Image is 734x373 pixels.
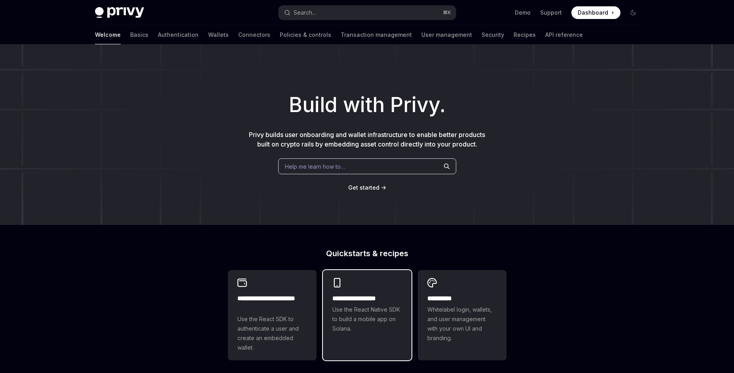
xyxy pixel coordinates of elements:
span: Use the React SDK to authenticate a user and create an embedded wallet. [237,314,307,352]
a: Get started [348,184,379,192]
span: Use the React Native SDK to build a mobile app on Solana. [332,305,402,333]
img: dark logo [95,7,144,18]
a: **** *****Whitelabel login, wallets, and user management with your own UI and branding. [418,270,506,360]
a: Support [540,9,562,17]
h1: Build with Privy. [13,89,721,120]
a: Demo [515,9,531,17]
a: Security [482,25,504,44]
a: Wallets [208,25,229,44]
a: Dashboard [571,6,620,19]
div: Search... [294,8,316,17]
span: Dashboard [578,9,608,17]
span: Privy builds user onboarding and wallet infrastructure to enable better products built on crypto ... [249,131,485,148]
a: Welcome [95,25,121,44]
span: Help me learn how to… [285,162,345,171]
a: Basics [130,25,148,44]
a: Connectors [238,25,270,44]
a: Transaction management [341,25,412,44]
a: Authentication [158,25,199,44]
button: Open search [279,6,456,20]
a: API reference [545,25,583,44]
span: ⌘ K [443,10,451,16]
a: User management [421,25,472,44]
button: Toggle dark mode [627,6,639,19]
a: Policies & controls [280,25,331,44]
a: Recipes [514,25,536,44]
h2: Quickstarts & recipes [228,249,506,257]
a: **** **** **** ***Use the React Native SDK to build a mobile app on Solana. [323,270,412,360]
span: Whitelabel login, wallets, and user management with your own UI and branding. [427,305,497,343]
